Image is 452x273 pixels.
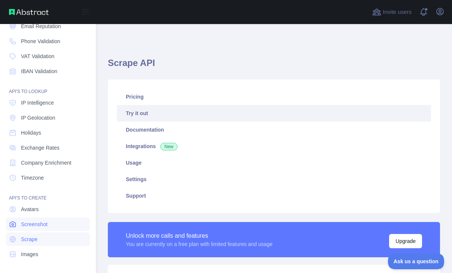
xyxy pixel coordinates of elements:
[117,171,431,187] a: Settings
[388,253,445,269] iframe: Toggle Customer Support
[6,79,90,94] div: API'S TO LOOKUP
[21,174,44,181] span: Timezone
[21,114,55,121] span: IP Geolocation
[6,156,90,169] a: Company Enrichment
[6,111,90,124] a: IP Geolocation
[160,143,178,150] span: New
[21,144,60,151] span: Exchange Rates
[21,37,60,45] span: Phone Validation
[6,49,90,63] a: VAT Validation
[6,202,90,216] a: Avatars
[21,159,72,166] span: Company Enrichment
[21,52,54,60] span: VAT Validation
[6,34,90,48] a: Phone Validation
[117,154,431,171] a: Usage
[21,205,39,213] span: Avatars
[6,96,90,109] a: IP Intelligence
[9,9,49,15] img: Abstract API
[21,220,48,228] span: Screenshot
[126,231,273,240] div: Unlock more calls and features
[21,250,38,258] span: Images
[6,19,90,33] a: Email Reputation
[6,171,90,184] a: Timezone
[108,57,440,75] h1: Scrape API
[21,22,61,30] span: Email Reputation
[21,67,57,75] span: IBAN Validation
[6,126,90,139] a: Holidays
[117,105,431,121] a: Try it out
[371,6,413,18] button: Invite users
[6,64,90,78] a: IBAN Validation
[6,186,90,201] div: API'S TO CREATE
[6,141,90,154] a: Exchange Rates
[117,88,431,105] a: Pricing
[21,235,37,243] span: Scrape
[6,232,90,246] a: Scrape
[21,129,41,136] span: Holidays
[117,138,431,154] a: Integrations New
[126,240,273,248] div: You are currently on a free plan with limited features and usage
[6,217,90,231] a: Screenshot
[389,234,422,248] button: Upgrade
[117,121,431,138] a: Documentation
[21,99,54,106] span: IP Intelligence
[6,247,90,261] a: Images
[383,8,412,16] span: Invite users
[117,187,431,204] a: Support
